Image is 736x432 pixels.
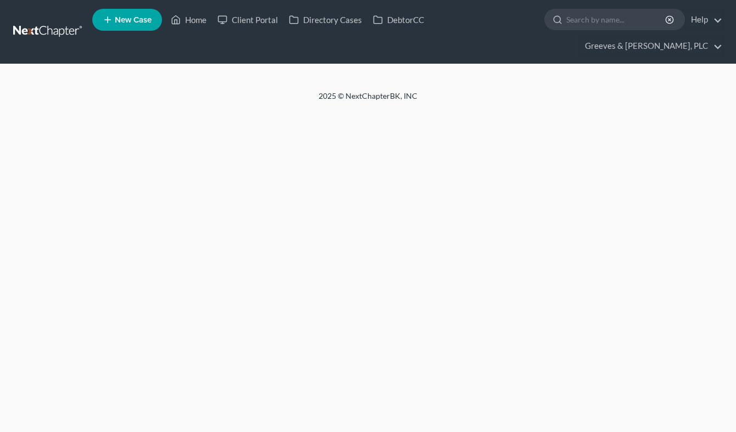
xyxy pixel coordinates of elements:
div: 2025 © NextChapterBK, INC [55,91,681,110]
a: Home [165,10,212,30]
a: Greeves & [PERSON_NAME], PLC [579,36,722,56]
a: DebtorCC [367,10,430,30]
a: Help [685,10,722,30]
input: Search by name... [566,9,667,30]
a: Directory Cases [283,10,367,30]
a: Client Portal [212,10,283,30]
span: New Case [115,16,152,24]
